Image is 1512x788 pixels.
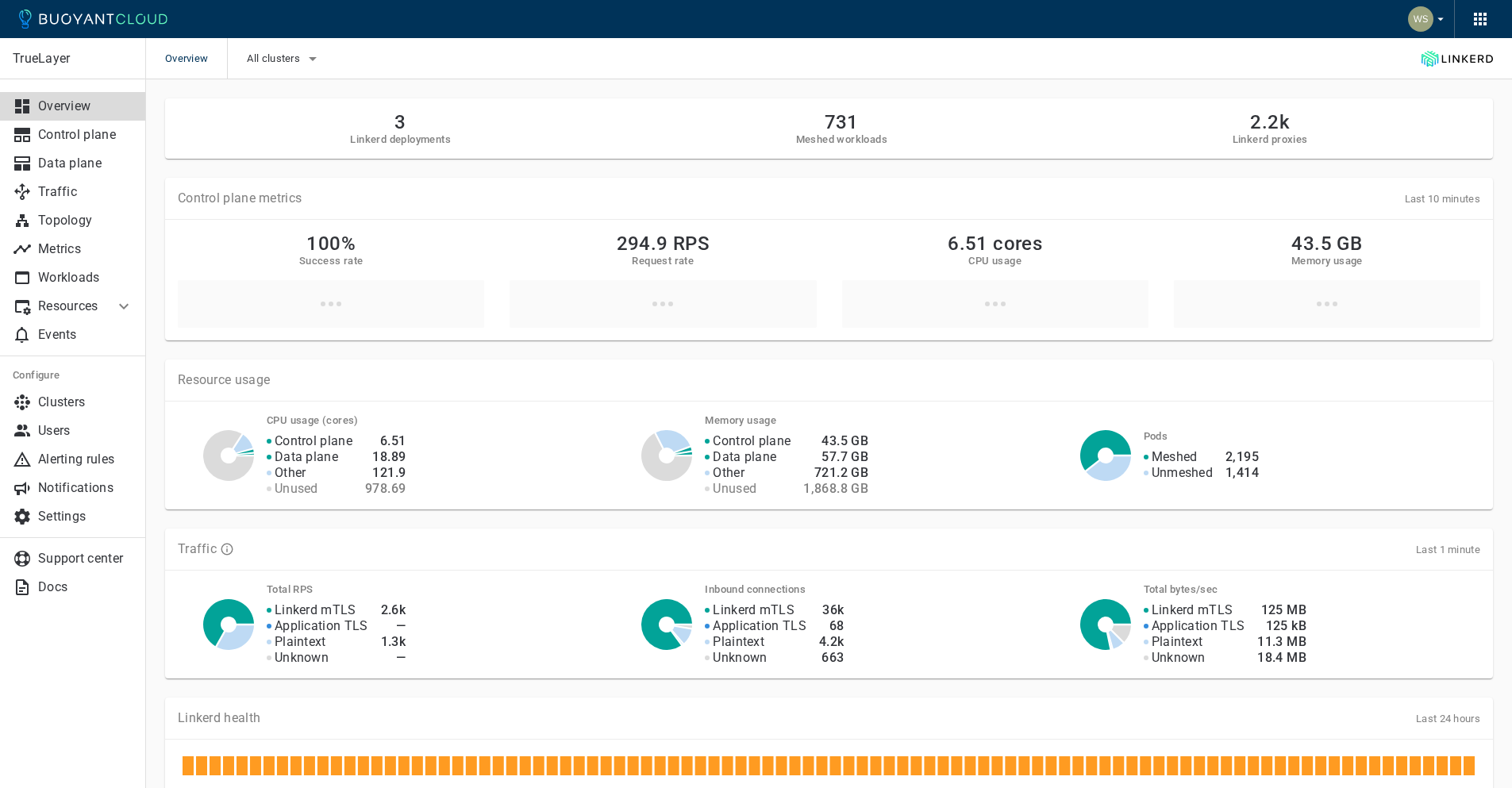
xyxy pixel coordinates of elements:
[275,449,338,465] p: Data plane
[968,255,1021,267] h5: CPU usage
[165,38,227,79] span: Overview
[819,650,844,666] h4: 663
[1257,650,1306,666] h4: 18.4 MB
[803,449,868,465] h4: 57.7 GB
[713,465,744,481] p: Other
[38,579,133,595] p: Docs
[381,634,406,650] h4: 1.3k
[948,233,1042,255] h2: 6.51 cores
[819,634,844,650] h4: 4.2k
[713,449,776,465] p: Data plane
[38,551,133,567] p: Support center
[275,602,356,618] p: Linkerd mTLS
[38,156,133,171] p: Data plane
[13,51,133,67] p: TrueLayer
[299,255,364,267] h5: Success rate
[1257,618,1306,634] h4: 125 kB
[38,394,133,410] p: Clusters
[1257,602,1306,618] h4: 125 MB
[1405,193,1481,205] span: Last 10 minutes
[1233,111,1308,133] h2: 2.2k
[275,650,329,666] p: Unknown
[1416,713,1480,725] span: Last 24 hours
[38,98,133,114] p: Overview
[38,241,133,257] p: Metrics
[365,433,406,449] h4: 6.51
[381,618,406,634] h4: —
[306,233,356,255] h2: 100%
[365,465,406,481] h4: 121.9
[365,449,406,465] h4: 18.89
[275,634,326,650] p: Plaintext
[38,423,133,439] p: Users
[803,481,868,497] h4: 1,868.8 GB
[38,270,133,286] p: Workloads
[796,111,887,133] h2: 731
[275,481,318,497] p: Unused
[38,184,133,200] p: Traffic
[803,433,868,449] h4: 43.5 GB
[1152,634,1203,650] p: Plaintext
[350,111,451,133] h2: 3
[247,47,322,71] button: All clusters
[713,602,794,618] p: Linkerd mTLS
[178,372,1480,388] p: Resource usage
[842,233,1148,328] a: 6.51 coresCPU usage
[1291,233,1362,255] h2: 43.5 GB
[38,213,133,229] p: Topology
[1225,465,1259,481] h4: 1,414
[381,602,406,618] h4: 2.6k
[275,433,352,449] p: Control plane
[1174,233,1480,328] a: 43.5 GBMemory usage
[247,52,303,65] span: All clusters
[1152,602,1233,618] p: Linkerd mTLS
[1233,133,1308,146] h5: Linkerd proxies
[1152,465,1213,481] p: Unmeshed
[38,480,133,496] p: Notifications
[178,190,302,206] p: Control plane metrics
[713,433,791,449] p: Control plane
[381,650,406,666] h4: —
[220,542,234,556] svg: TLS data is compiled from traffic seen by Linkerd proxies. RPS and TCP bytes reflect both inbound...
[13,369,133,382] h5: Configure
[178,233,484,328] a: 100%Success rate
[178,541,217,557] p: Traffic
[713,634,764,650] p: Plaintext
[819,602,844,618] h4: 36k
[275,618,368,634] p: Application TLS
[713,618,806,634] p: Application TLS
[819,618,844,634] h4: 68
[38,509,133,525] p: Settings
[1225,449,1259,465] h4: 2,195
[632,255,694,267] h5: Request rate
[803,465,868,481] h4: 721.2 GB
[1152,650,1206,666] p: Unknown
[178,710,260,726] p: Linkerd health
[796,133,887,146] h5: Meshed workloads
[1408,6,1433,32] img: Weichung Shaw
[275,465,306,481] p: Other
[38,327,133,343] p: Events
[38,452,133,467] p: Alerting rules
[38,127,133,143] p: Control plane
[365,481,406,497] h4: 978.69
[713,481,756,497] p: Unused
[1152,618,1245,634] p: Application TLS
[1416,544,1480,555] span: Last 1 minute
[1291,255,1363,267] h5: Memory usage
[1257,634,1306,650] h4: 11.3 MB
[350,133,451,146] h5: Linkerd deployments
[38,298,102,314] p: Resources
[510,233,816,328] a: 294.9 RPSRequest rate
[617,233,710,255] h2: 294.9 RPS
[1152,449,1198,465] p: Meshed
[713,650,767,666] p: Unknown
